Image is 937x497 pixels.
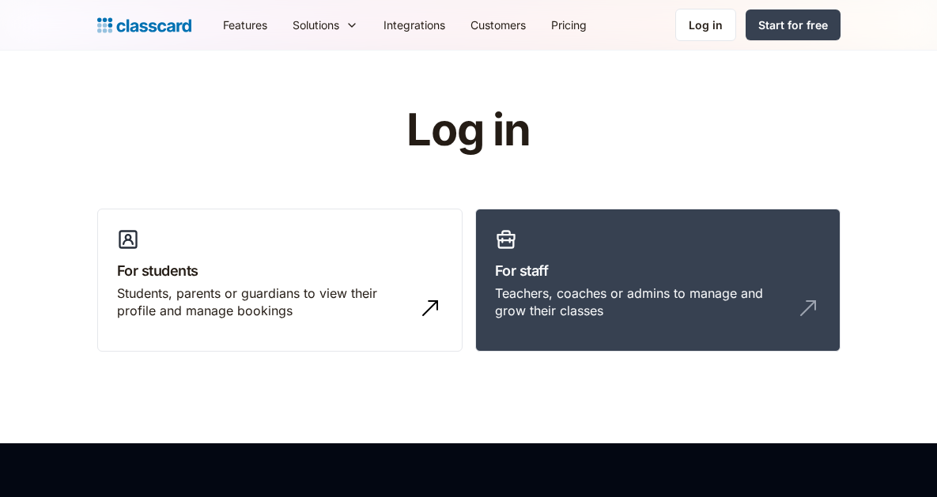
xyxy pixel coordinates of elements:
[675,9,736,41] a: Log in
[293,17,339,33] div: Solutions
[210,7,280,43] a: Features
[117,284,411,320] div: Students, parents or guardians to view their profile and manage bookings
[117,260,443,281] h3: For students
[280,7,371,43] div: Solutions
[689,17,723,33] div: Log in
[371,7,458,43] a: Integrations
[495,284,789,320] div: Teachers, coaches or admins to manage and grow their classes
[746,9,841,40] a: Start for free
[758,17,828,33] div: Start for free
[217,106,720,155] h1: Log in
[475,209,841,352] a: For staffTeachers, coaches or admins to manage and grow their classes
[458,7,538,43] a: Customers
[495,260,821,281] h3: For staff
[97,209,463,352] a: For studentsStudents, parents or guardians to view their profile and manage bookings
[538,7,599,43] a: Pricing
[97,14,191,36] a: Logo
